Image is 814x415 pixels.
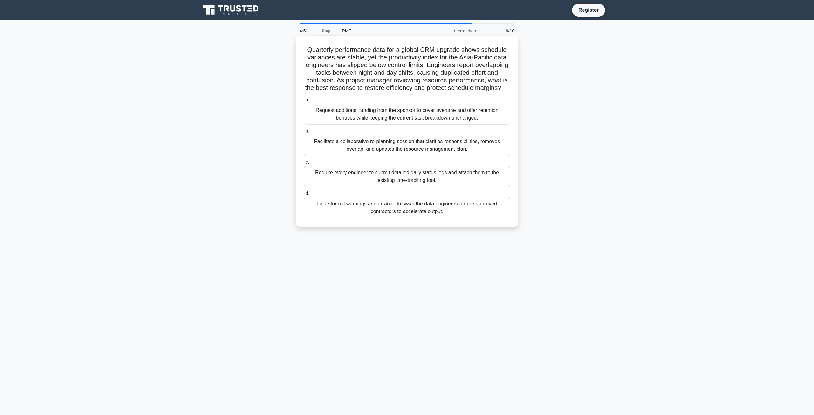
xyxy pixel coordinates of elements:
div: PMP [338,24,425,37]
h5: Quarterly performance data for a global CRM upgrade shows schedule variances are stable, yet the ... [303,46,511,92]
a: Stop [314,27,338,35]
div: Intermediate [425,24,481,37]
span: a. [305,97,309,102]
div: 9/10 [481,24,518,37]
div: Request additional funding from the sponsor to cover overtime and offer retention bonuses while k... [304,104,510,125]
div: Facilitate a collaborative re-planning session that clarifies responsibilities, removes overlap, ... [304,135,510,156]
div: 4:51 [296,24,314,37]
span: b. [305,128,309,134]
span: d. [305,190,309,196]
div: Require every engineer to submit detailed daily status logs and attach them to the existing time-... [304,166,510,187]
div: Issue formal warnings and arrange to swap the data engineers for pre-approved contractors to acce... [304,197,510,218]
span: c. [305,159,309,165]
a: Register [575,6,603,14]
